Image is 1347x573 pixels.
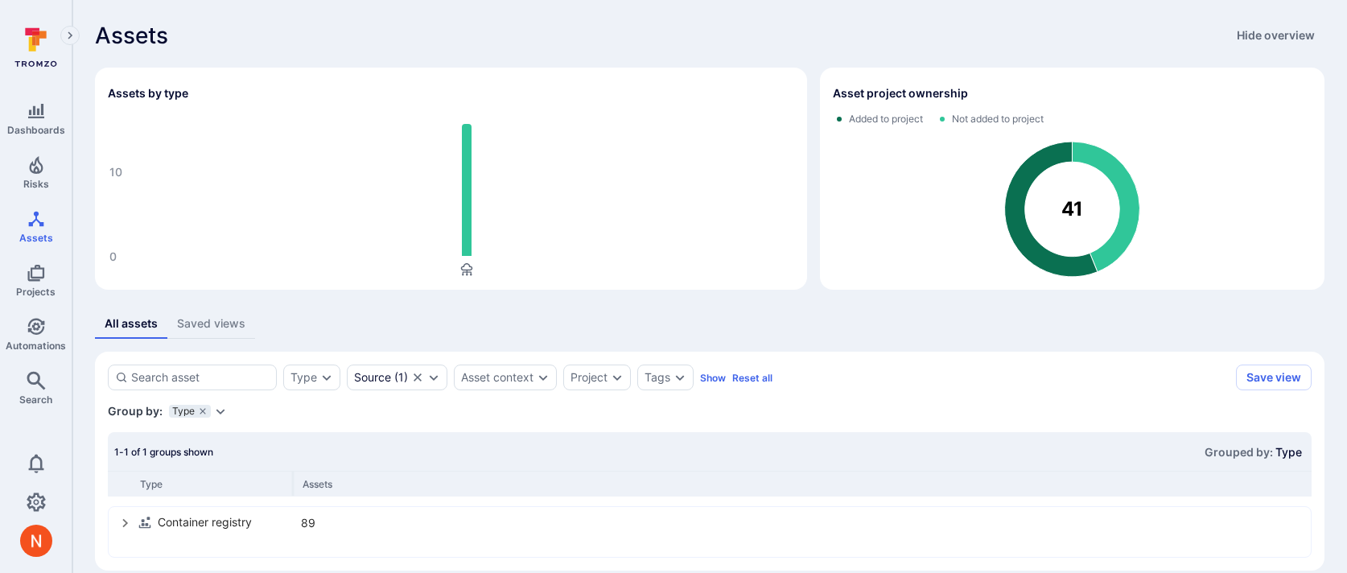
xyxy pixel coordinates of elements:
span: Risks [23,178,49,190]
div: All assets [105,315,158,332]
input: Search asset [131,369,270,385]
div: Neeren Patki [20,525,52,557]
span: Grouped by: [1205,445,1275,459]
span: Type [172,406,195,416]
button: Expand dropdown [427,371,440,384]
text: 41 [1061,198,1083,221]
span: Not added to project [952,113,1044,126]
text: 0 [109,249,117,263]
button: Expand dropdown [320,371,333,384]
button: Expand dropdown [673,371,686,384]
button: Expand dropdown [537,371,550,384]
text: 10 [109,165,122,179]
div: assets tabs [95,309,1324,339]
span: Dashboards [7,124,65,136]
div: Assets [303,478,383,490]
h2: Assets by type [108,85,188,101]
button: Hide overview [1227,23,1324,48]
button: Asset context [461,371,533,384]
img: ACg8ocIprwjrgDQnDsNSk9Ghn5p5-B8DpAKWoJ5Gi9syOE4K59tr4Q=s96-c [20,525,52,557]
button: Expand dropdown [214,405,227,418]
div: Source [354,371,391,384]
div: 89 [301,514,381,531]
div: select group [108,506,1312,558]
button: Reset all [732,372,772,384]
div: Wiz [347,365,447,390]
div: Saved views [177,315,245,332]
button: Type [290,371,317,384]
div: Assets overview [82,55,1324,290]
span: Projects [16,286,56,298]
div: Type [169,405,211,418]
span: Automations [6,340,66,352]
div: ( 1 ) [354,371,408,384]
span: Assets [19,232,53,244]
button: Clear selection [411,371,424,384]
span: Container registry [158,514,252,530]
button: Expand navigation menu [60,26,80,45]
span: Assets [95,23,168,48]
button: Show [700,372,726,384]
div: grouping parameters [169,405,227,418]
span: Search [19,394,52,406]
span: Group by: [108,403,163,419]
button: Save view [1236,365,1312,390]
span: Added to project [849,113,923,126]
button: Source(1) [354,371,408,384]
span: Type [1275,445,1302,459]
button: Tags [645,371,670,384]
div: Container registry89 [109,508,1310,556]
i: Expand navigation menu [64,29,76,43]
button: Expand dropdown [611,371,624,384]
span: 1-1 of 1 groups shown [114,446,213,458]
h2: Asset project ownership [833,85,968,101]
div: Type [140,478,293,490]
button: Project [571,371,608,384]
